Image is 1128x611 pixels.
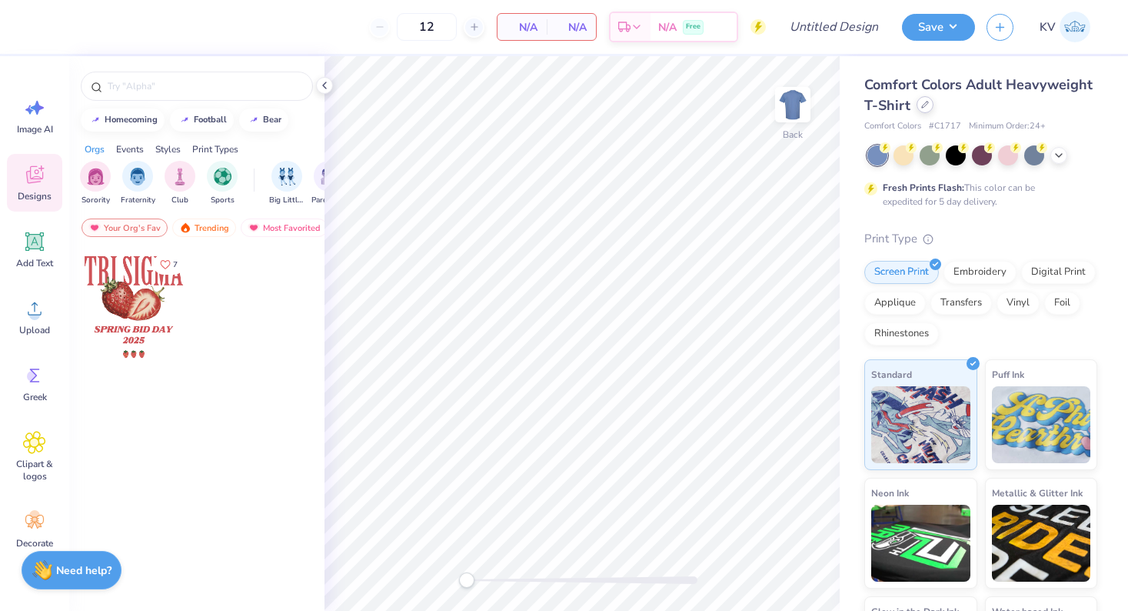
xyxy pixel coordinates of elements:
[902,14,975,41] button: Save
[116,142,144,156] div: Events
[864,230,1097,248] div: Print Type
[278,168,295,185] img: Big Little Reveal Image
[194,115,227,124] div: football
[1044,292,1080,315] div: Foil
[269,195,304,206] span: Big Little Reveal
[121,161,155,206] div: filter for Fraternity
[214,168,231,185] img: Sports Image
[153,254,185,275] button: Like
[311,195,347,206] span: Parent's Weekend
[165,161,195,206] div: filter for Club
[997,292,1040,315] div: Vinyl
[311,161,347,206] button: filter button
[82,219,168,237] div: Your Org's Fav
[56,563,111,578] strong: Need help?
[992,485,1083,501] span: Metallic & Glitter Ink
[192,142,238,156] div: Print Types
[80,161,111,206] div: filter for Sorority
[883,181,1072,209] div: This color can be expedited for 5 day delivery.
[992,505,1091,582] img: Metallic & Glitter Ink
[16,537,53,549] span: Decorate
[239,109,288,132] button: bear
[121,195,155,206] span: Fraternity
[207,161,238,206] button: filter button
[556,19,587,35] span: N/A
[82,195,110,206] span: Sorority
[777,12,890,42] input: Untitled Design
[179,222,191,233] img: trending.gif
[871,505,970,582] img: Neon Ink
[1033,12,1097,42] a: KV
[171,195,188,206] span: Club
[777,89,808,120] img: Back
[173,261,178,269] span: 7
[23,391,47,403] span: Greek
[311,161,347,206] div: filter for Parent's Weekend
[943,261,1017,284] div: Embroidery
[992,386,1091,463] img: Puff Ink
[80,161,111,206] button: filter button
[930,292,992,315] div: Transfers
[81,109,165,132] button: homecoming
[321,168,338,185] img: Parent's Weekend Image
[1060,12,1090,42] img: Kaylin Van Fleet
[397,13,457,41] input: – –
[171,168,188,185] img: Club Image
[170,109,234,132] button: football
[783,128,803,142] div: Back
[248,222,260,233] img: most_fav.gif
[129,168,146,185] img: Fraternity Image
[864,261,939,284] div: Screen Print
[864,120,921,133] span: Comfort Colors
[106,78,303,94] input: Try "Alpha"
[871,485,909,501] span: Neon Ink
[864,75,1093,115] span: Comfort Colors Adult Heavyweight T-Shirt
[18,190,52,202] span: Designs
[459,573,474,588] div: Accessibility label
[1021,261,1096,284] div: Digital Print
[87,168,105,185] img: Sorority Image
[16,257,53,269] span: Add Text
[211,195,235,206] span: Sports
[241,219,328,237] div: Most Favorited
[686,22,700,32] span: Free
[1040,18,1056,36] span: KV
[269,161,304,206] button: filter button
[929,120,961,133] span: # C1717
[969,120,1046,133] span: Minimum Order: 24 +
[992,366,1024,382] span: Puff Ink
[172,219,236,237] div: Trending
[19,324,50,336] span: Upload
[178,115,191,125] img: trend_line.gif
[121,161,155,206] button: filter button
[871,386,970,463] img: Standard
[864,292,926,315] div: Applique
[269,161,304,206] div: filter for Big Little Reveal
[9,458,60,482] span: Clipart & logos
[85,142,105,156] div: Orgs
[883,182,964,194] strong: Fresh Prints Flash:
[207,161,238,206] div: filter for Sports
[105,115,158,124] div: homecoming
[507,19,537,35] span: N/A
[871,366,912,382] span: Standard
[17,123,53,135] span: Image AI
[248,115,260,125] img: trend_line.gif
[155,142,181,156] div: Styles
[658,19,677,35] span: N/A
[88,222,101,233] img: most_fav.gif
[263,115,281,124] div: bear
[864,322,939,346] div: Rhinestones
[165,161,195,206] button: filter button
[89,115,101,125] img: trend_line.gif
